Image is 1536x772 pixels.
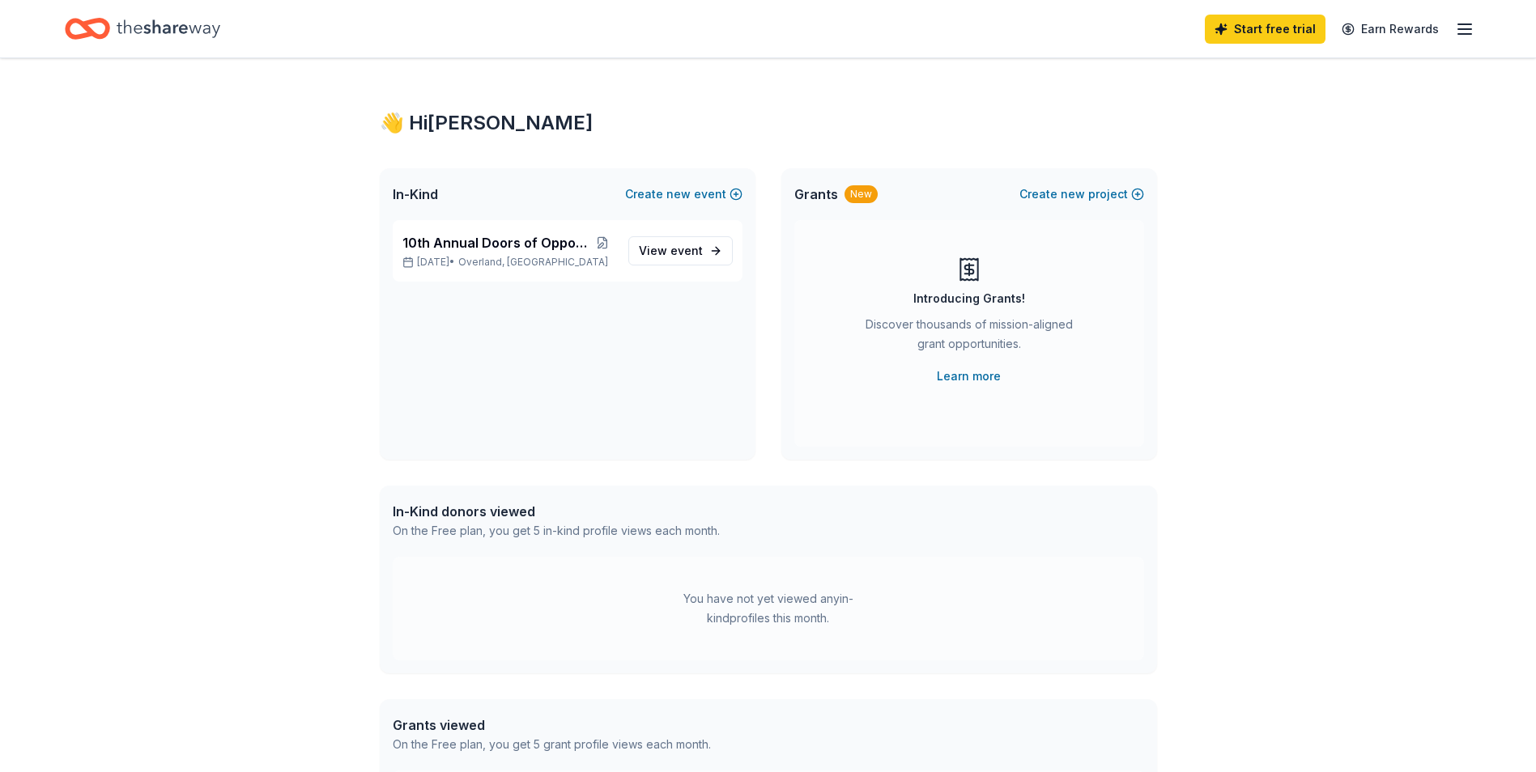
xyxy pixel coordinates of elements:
[402,256,615,269] p: [DATE] •
[393,715,711,735] div: Grants viewed
[1332,15,1449,44] a: Earn Rewards
[1205,15,1325,44] a: Start free trial
[393,185,438,204] span: In-Kind
[670,244,703,257] span: event
[380,110,1157,136] div: 👋 Hi [PERSON_NAME]
[1061,185,1085,204] span: new
[402,233,591,252] span: 10th Annual Doors of Opportunity Gala
[393,521,720,541] div: On the Free plan, you get 5 in-kind profile views each month.
[393,502,720,521] div: In-Kind donors viewed
[667,589,870,628] div: You have not yet viewed any in-kind profiles this month.
[937,367,1001,386] a: Learn more
[65,10,220,48] a: Home
[458,256,608,269] span: Overland, [GEOGRAPHIC_DATA]
[913,289,1025,308] div: Introducing Grants!
[393,735,711,754] div: On the Free plan, you get 5 grant profile views each month.
[1019,185,1144,204] button: Createnewproject
[845,185,878,203] div: New
[666,185,691,204] span: new
[859,315,1079,360] div: Discover thousands of mission-aligned grant opportunities.
[625,185,742,204] button: Createnewevent
[794,185,838,204] span: Grants
[639,241,703,261] span: View
[628,236,733,265] a: View event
